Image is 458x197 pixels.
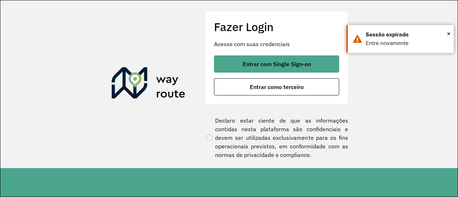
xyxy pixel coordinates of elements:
label: Declaro estar ciente de que as informações contidas nesta plataforma são confidenciais e devem se... [205,116,348,159]
span: Entrar com Single Sign-on [243,61,311,67]
span: × [447,28,450,39]
span: Entrar como terceiro [250,84,304,90]
button: button [214,55,339,73]
button: Close [447,28,450,39]
button: button [214,78,339,95]
div: Entre novamente [366,39,448,48]
h2: Fazer Login [214,20,339,34]
p: Acesse com suas credenciais [214,40,339,48]
div: Sessão expirada [366,30,448,39]
img: Roteirizador AmbevTech [112,67,185,102]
